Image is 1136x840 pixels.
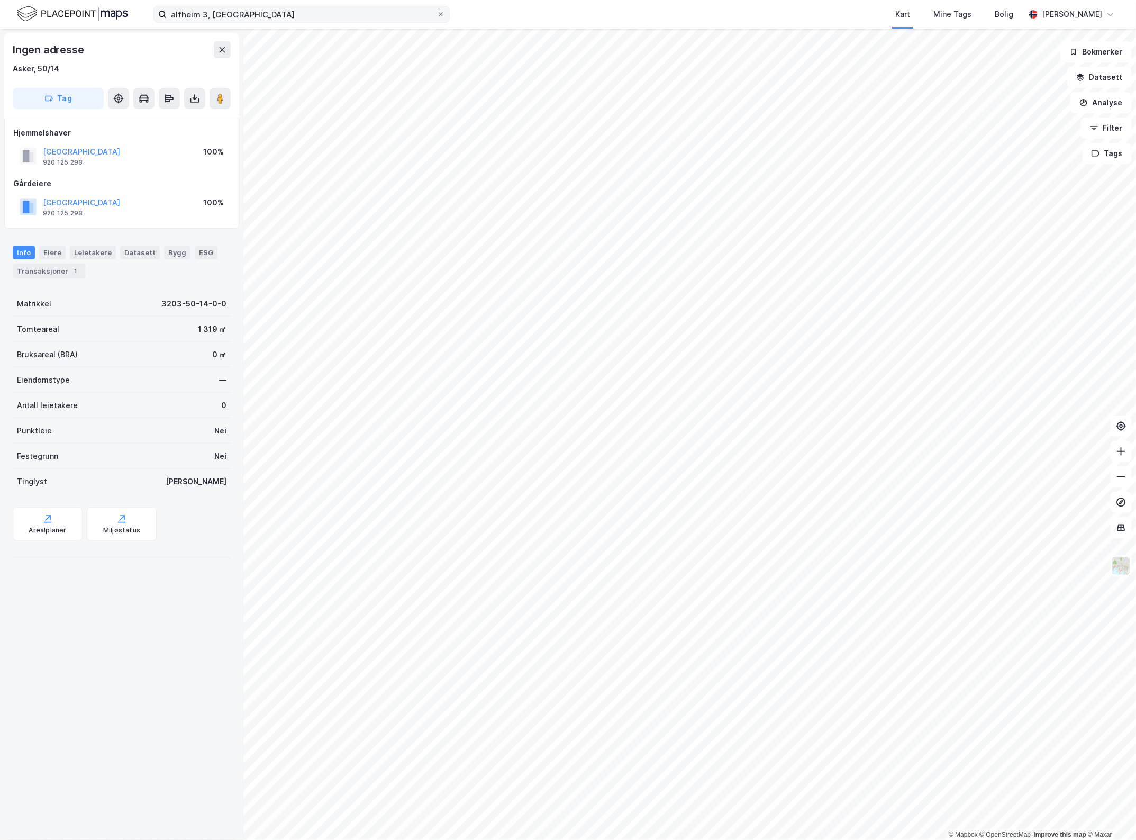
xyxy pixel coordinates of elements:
div: Datasett [120,246,160,259]
div: [PERSON_NAME] [1042,8,1102,21]
div: Festegrunn [17,450,58,463]
div: Kontrollprogram for chat [1083,789,1136,840]
div: 0 [221,399,226,412]
div: Gårdeiere [13,177,230,190]
button: Tags [1083,143,1132,164]
div: 920 125 298 [43,209,83,218]
div: Leietakere [70,246,116,259]
div: Miljøstatus [103,526,140,535]
input: Søk på adresse, matrikkel, gårdeiere, leietakere eller personer [167,6,437,22]
div: [PERSON_NAME] [166,475,226,488]
div: Tinglyst [17,475,47,488]
div: Eiere [39,246,66,259]
div: Tomteareal [17,323,59,336]
button: Bokmerker [1060,41,1132,62]
a: Mapbox [949,831,978,838]
div: Mine Tags [933,8,971,21]
div: Eiendomstype [17,374,70,386]
div: Kart [895,8,910,21]
iframe: Chat Widget [1083,789,1136,840]
div: Matrikkel [17,297,51,310]
div: Bygg [164,246,190,259]
a: OpenStreetMap [980,831,1031,838]
button: Tag [13,88,104,109]
div: 100% [203,146,224,158]
div: Nei [214,450,226,463]
div: 100% [203,196,224,209]
button: Filter [1081,118,1132,139]
a: Improve this map [1034,831,1086,838]
button: Datasett [1067,67,1132,88]
div: Asker, 50/14 [13,62,59,75]
div: Ingen adresse [13,41,86,58]
div: Bruksareal (BRA) [17,348,78,361]
div: Punktleie [17,424,52,437]
div: Hjemmelshaver [13,127,230,139]
div: 3203-50-14-0-0 [161,297,226,310]
div: 1 319 ㎡ [198,323,226,336]
div: Info [13,246,35,259]
button: Analyse [1070,92,1132,113]
img: logo.f888ab2527a4732fd821a326f86c7f29.svg [17,5,128,23]
div: 920 125 298 [43,158,83,167]
div: — [219,374,226,386]
div: Arealplaner [29,526,66,535]
div: 0 ㎡ [212,348,226,361]
img: Z [1111,556,1131,576]
div: Transaksjoner [13,264,85,278]
div: Bolig [995,8,1013,21]
div: 1 [70,266,81,276]
div: Nei [214,424,226,437]
div: ESG [195,246,217,259]
div: Antall leietakere [17,399,78,412]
